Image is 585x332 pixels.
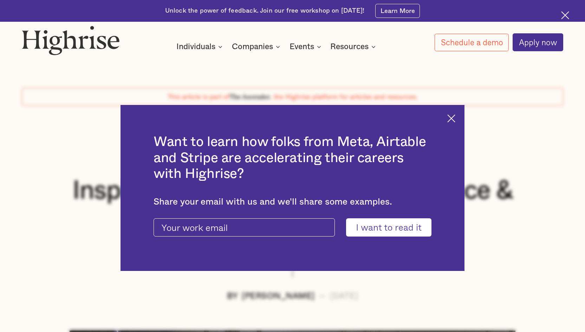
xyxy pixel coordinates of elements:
[435,34,509,51] a: Schedule a demo
[375,4,420,18] a: Learn More
[346,218,431,237] input: I want to read it
[447,114,455,122] img: Cross icon
[232,42,273,51] div: Companies
[176,42,215,51] div: Individuals
[154,197,431,207] div: Share your email with us and we'll share some examples.
[232,42,282,51] div: Companies
[165,7,364,15] div: Unlock the power of feedback. Join our free workshop on [DATE]!
[330,42,369,51] div: Resources
[561,11,569,19] img: Cross icon
[154,134,431,182] h2: Want to learn how folks from Meta, Airtable and Stripe are accelerating their careers with Highrise?
[154,218,335,237] input: Your work email
[176,42,225,51] div: Individuals
[154,218,431,237] form: current-ascender-blog-article-modal-form
[290,42,314,51] div: Events
[22,26,119,55] img: Highrise logo
[330,42,378,51] div: Resources
[290,42,323,51] div: Events
[513,33,563,51] a: Apply now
